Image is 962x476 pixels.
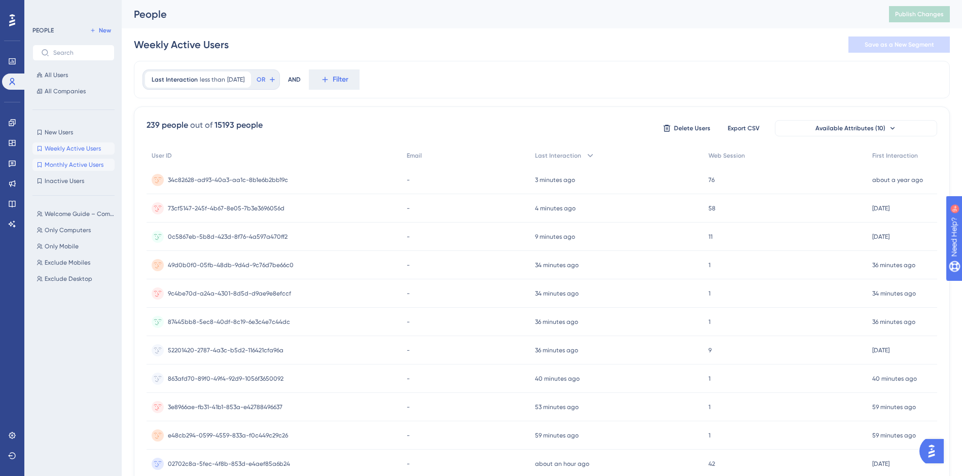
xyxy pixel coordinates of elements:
[872,233,889,240] time: [DATE]
[200,76,225,84] span: less than
[45,177,84,185] span: Inactive Users
[708,346,711,354] span: 9
[865,41,934,49] span: Save as a New Segment
[872,404,916,411] time: 59 minutes ago
[69,5,75,13] div: 9+
[45,161,103,169] span: Monthly Active Users
[407,261,410,269] span: -
[535,233,575,240] time: 9 minutes ago
[168,289,291,298] span: 9c4be70d-a24a-4301-8d5d-d9ae9e8efccf
[535,375,580,382] time: 40 minutes ago
[152,152,172,160] span: User ID
[32,142,115,155] button: Weekly Active Users
[535,290,579,297] time: 34 minutes ago
[535,347,578,354] time: 36 minutes ago
[32,240,121,252] button: Only Mobile
[895,10,944,18] span: Publish Changes
[32,69,115,81] button: All Users
[45,275,92,283] span: Exclude Desktop
[168,460,290,468] span: 02702c8a-5fec-4f8b-853d-e4aef85a6b24
[872,205,889,212] time: [DATE]
[45,226,91,234] span: Only Computers
[708,431,710,440] span: 1
[255,71,277,88] button: OR
[32,126,115,138] button: New Users
[872,152,918,160] span: First Interaction
[708,403,710,411] span: 1
[168,346,283,354] span: 52201420-2787-4a3c-b5d2-116421cfa96a
[134,38,229,52] div: Weekly Active Users
[407,375,410,383] span: -
[674,124,710,132] span: Delete Users
[535,460,589,467] time: about an hour ago
[147,119,188,131] div: 239 people
[32,175,115,187] button: Inactive Users
[32,257,121,269] button: Exclude Mobiles
[227,76,244,84] span: [DATE]
[86,24,115,36] button: New
[168,233,288,241] span: 0c5867eb-5b8d-423d-8f76-4a597a470ff2
[53,49,106,56] input: Search
[535,205,576,212] time: 4 minutes ago
[32,159,115,171] button: Monthly Active Users
[708,460,715,468] span: 42
[708,289,710,298] span: 1
[872,375,917,382] time: 40 minutes ago
[32,208,121,220] button: Welcome Guide – Complete
[535,176,575,184] time: 3 minutes ago
[32,26,54,34] div: PEOPLE
[872,176,923,184] time: about a year ago
[45,210,117,218] span: Welcome Guide – Complete
[708,176,715,184] span: 76
[708,318,710,326] span: 1
[718,120,769,136] button: Export CSV
[848,36,950,53] button: Save as a New Segment
[407,403,410,411] span: -
[257,76,265,84] span: OR
[168,375,283,383] span: 863afd70-89f0-49f4-92d9-1056f3650092
[32,85,115,97] button: All Companies
[872,432,916,439] time: 59 minutes ago
[45,144,101,153] span: Weekly Active Users
[407,204,410,212] span: -
[407,152,422,160] span: Email
[168,176,288,184] span: 34c82628-ad93-40a3-aa1c-8b1e6b2bb19c
[708,152,745,160] span: Web Session
[872,290,916,297] time: 34 minutes ago
[815,124,885,132] span: Available Attributes (10)
[535,404,579,411] time: 53 minutes ago
[728,124,760,132] span: Export CSV
[535,262,579,269] time: 34 minutes ago
[407,346,410,354] span: -
[407,318,410,326] span: -
[775,120,937,136] button: Available Attributes (10)
[288,69,301,90] div: AND
[872,318,915,325] time: 36 minutes ago
[168,204,284,212] span: 73cf5147-245f-4b67-8e05-7b3e3696056d
[134,7,864,21] div: People
[45,128,73,136] span: New Users
[32,273,121,285] button: Exclude Desktop
[24,3,63,15] span: Need Help?
[535,152,581,160] span: Last Interaction
[190,119,212,131] div: out of
[708,233,712,241] span: 11
[32,224,121,236] button: Only Computers
[535,432,579,439] time: 59 minutes ago
[99,26,111,34] span: New
[168,431,288,440] span: e48cb294-0599-4559-833a-f0c449c29c26
[407,431,410,440] span: -
[708,375,710,383] span: 1
[708,204,716,212] span: 58
[708,261,710,269] span: 1
[45,87,86,95] span: All Companies
[872,460,889,467] time: [DATE]
[215,119,263,131] div: 15193 people
[535,318,578,325] time: 36 minutes ago
[872,347,889,354] time: [DATE]
[168,403,282,411] span: 3e8966ae-fb31-41b1-853a-e42788496637
[661,120,712,136] button: Delete Users
[333,74,348,86] span: Filter
[45,71,68,79] span: All Users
